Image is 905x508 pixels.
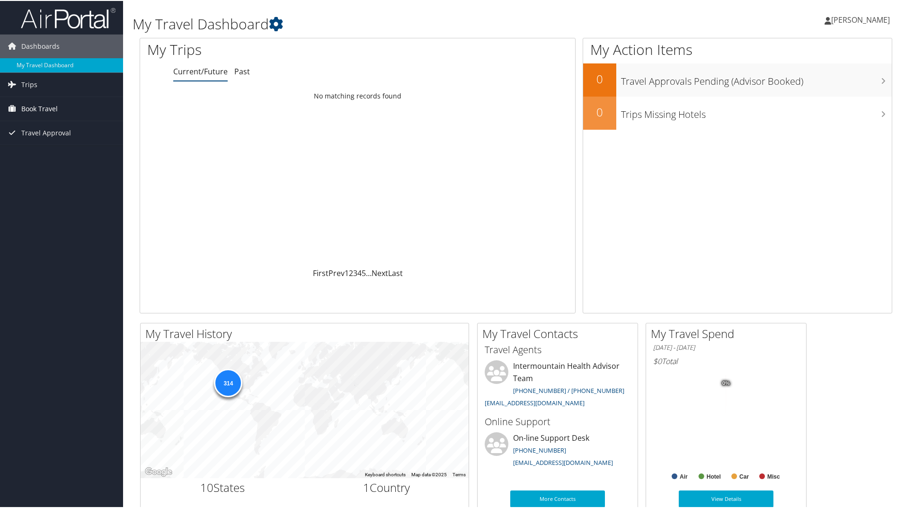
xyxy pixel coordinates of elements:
[707,472,721,479] text: Hotel
[513,385,624,394] a: [PHONE_NUMBER] / [PHONE_NUMBER]
[653,355,662,365] span: $0
[133,13,644,33] h1: My Travel Dashboard
[143,465,174,477] img: Google
[510,490,605,507] a: More Contacts
[388,267,403,277] a: Last
[485,398,585,406] a: [EMAIL_ADDRESS][DOMAIN_NAME]
[21,120,71,144] span: Travel Approval
[173,65,228,76] a: Current/Future
[767,472,780,479] text: Misc
[831,14,890,24] span: [PERSON_NAME]
[583,103,616,119] h2: 0
[513,445,566,454] a: [PHONE_NUMBER]
[234,65,250,76] a: Past
[145,325,469,341] h2: My Travel History
[21,34,60,57] span: Dashboards
[148,479,298,495] h2: States
[21,72,37,96] span: Trips
[328,267,345,277] a: Prev
[583,62,892,96] a: 0Travel Approvals Pending (Advisor Booked)
[739,472,749,479] text: Car
[147,39,387,59] h1: My Trips
[345,267,349,277] a: 1
[651,325,806,341] h2: My Travel Spend
[312,479,462,495] h2: Country
[452,471,466,476] a: Terms (opens in new tab)
[21,6,115,28] img: airportal-logo.png
[353,267,357,277] a: 3
[372,267,388,277] a: Next
[482,325,638,341] h2: My Travel Contacts
[200,479,213,494] span: 10
[679,490,773,507] a: View Details
[143,465,174,477] a: Open this area in Google Maps (opens a new window)
[722,380,730,385] tspan: 0%
[313,267,328,277] a: First
[21,96,58,120] span: Book Travel
[583,70,616,86] h2: 0
[140,87,575,104] td: No matching records found
[485,414,630,428] h3: Online Support
[621,102,892,120] h3: Trips Missing Hotels
[480,359,635,410] li: Intermountain Health Advisor Team
[349,267,353,277] a: 2
[653,342,799,351] h6: [DATE] - [DATE]
[363,479,370,494] span: 1
[365,471,406,477] button: Keyboard shortcuts
[485,342,630,356] h3: Travel Agents
[357,267,362,277] a: 4
[214,368,242,396] div: 314
[480,431,635,470] li: On-line Support Desk
[653,355,799,365] h6: Total
[362,267,366,277] a: 5
[825,5,899,33] a: [PERSON_NAME]
[411,471,447,476] span: Map data ©2025
[621,69,892,87] h3: Travel Approvals Pending (Advisor Booked)
[680,472,688,479] text: Air
[366,267,372,277] span: …
[583,96,892,129] a: 0Trips Missing Hotels
[513,457,613,466] a: [EMAIL_ADDRESS][DOMAIN_NAME]
[583,39,892,59] h1: My Action Items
